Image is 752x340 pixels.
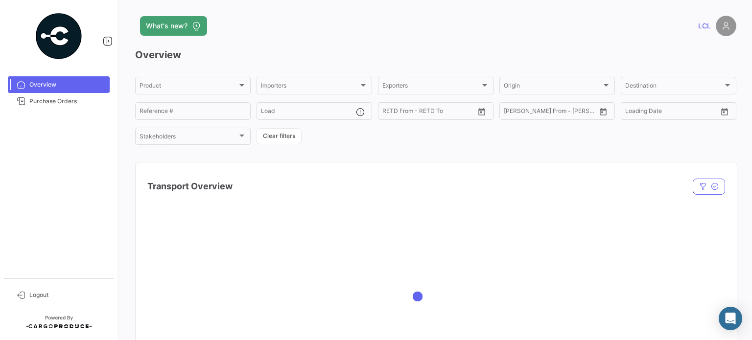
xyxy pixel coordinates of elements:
button: Open calendar [596,104,611,119]
button: What's new? [140,16,207,36]
span: Purchase Orders [29,97,106,106]
input: To [403,109,447,116]
input: To [646,109,690,116]
span: Overview [29,80,106,89]
h4: Transport Overview [147,180,233,193]
span: Importers [261,84,359,91]
button: Clear filters [257,128,302,144]
span: Origin [504,84,602,91]
input: From [504,109,517,116]
span: Exporters [382,84,480,91]
img: powered-by.png [34,12,83,61]
span: Logout [29,291,106,299]
input: From [625,109,639,116]
div: Abrir Intercom Messenger [719,307,742,330]
span: Product [140,84,237,91]
h3: Overview [135,48,736,62]
button: Open calendar [474,104,489,119]
button: Open calendar [717,104,732,119]
img: placeholder-user.png [716,16,736,36]
span: Destination [625,84,723,91]
span: Stakeholders [140,135,237,141]
a: Purchase Orders [8,93,110,110]
span: What's new? [146,21,188,31]
span: LCL [698,21,711,31]
input: From [382,109,396,116]
a: Overview [8,76,110,93]
input: To [524,109,568,116]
